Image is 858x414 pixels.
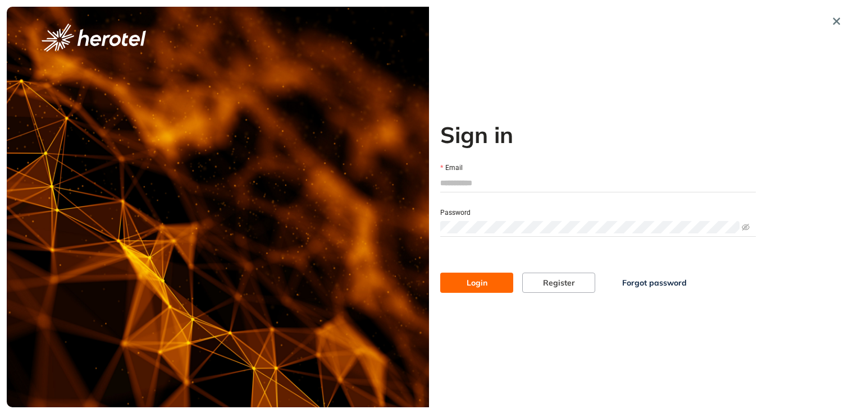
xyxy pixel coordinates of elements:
label: Email [440,163,463,173]
h2: Sign in [440,121,756,148]
img: cover image [7,7,429,407]
button: logo [24,24,164,52]
button: Login [440,273,513,293]
button: Forgot password [604,273,705,293]
img: logo [42,24,146,52]
input: Email [440,174,756,191]
span: eye-invisible [742,223,750,231]
span: Login [467,277,487,289]
button: Register [522,273,595,293]
label: Password [440,208,471,218]
span: Register [543,277,575,289]
span: Forgot password [622,277,687,289]
input: Password [440,221,740,233]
